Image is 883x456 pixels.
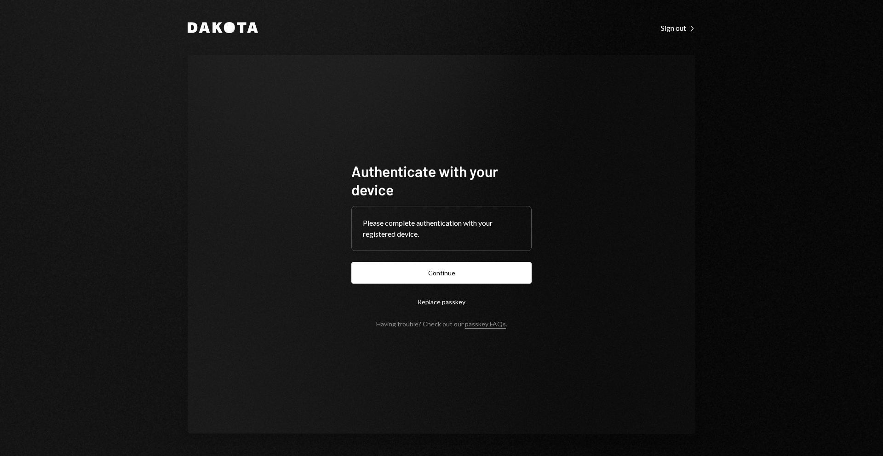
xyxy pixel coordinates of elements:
[351,291,532,313] button: Replace passkey
[661,23,695,33] a: Sign out
[351,162,532,199] h1: Authenticate with your device
[376,320,507,328] div: Having trouble? Check out our .
[351,262,532,284] button: Continue
[465,320,506,329] a: passkey FAQs
[363,217,520,239] div: Please complete authentication with your registered device.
